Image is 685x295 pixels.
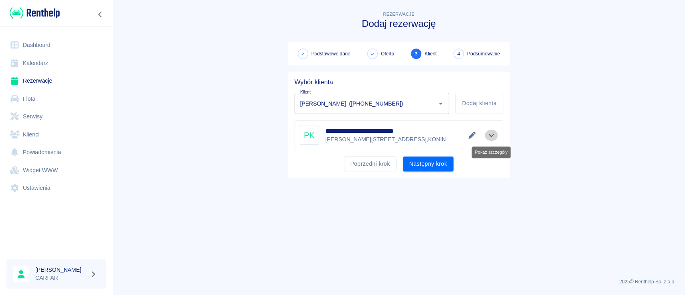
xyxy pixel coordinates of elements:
span: Klient [425,50,437,57]
p: 2025 © Renthelp Sp. z o.o. [122,278,675,285]
span: 3 [415,50,418,58]
button: Edytuj dane [465,130,479,141]
label: Klient [300,89,311,95]
span: 4 [457,50,460,58]
button: Zwiń nawigację [94,9,106,20]
h3: Dodaj rezerwację [288,18,510,29]
button: Pokaż szczegóły [485,130,498,141]
a: Widget WWW [6,161,106,179]
h6: [PERSON_NAME] [35,266,87,274]
span: Rezerwacje [383,12,414,16]
img: Renthelp logo [10,6,60,20]
span: Oferta [381,50,394,57]
a: Dashboard [6,36,106,54]
a: Serwisy [6,108,106,126]
p: [PERSON_NAME][STREET_ADDRESS] , KONIN [325,135,446,144]
a: Rezerwacje [6,72,106,90]
div: Pokaż szczegóły [472,146,510,158]
a: Renthelp logo [6,6,60,20]
button: Dodaj klienta [455,93,503,114]
a: Klienci [6,126,106,144]
a: Powiadomienia [6,143,106,161]
a: Ustawienia [6,179,106,197]
a: Kalendarz [6,54,106,72]
span: Podstawowe dane [311,50,350,57]
p: CARFAR [35,274,87,282]
h5: Wybór klienta [295,78,503,86]
button: Następny krok [403,157,454,171]
button: Poprzedni krok [344,157,396,171]
span: Podsumowanie [467,50,500,57]
button: Otwórz [435,98,446,109]
a: Flota [6,90,106,108]
div: PK [300,126,319,145]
